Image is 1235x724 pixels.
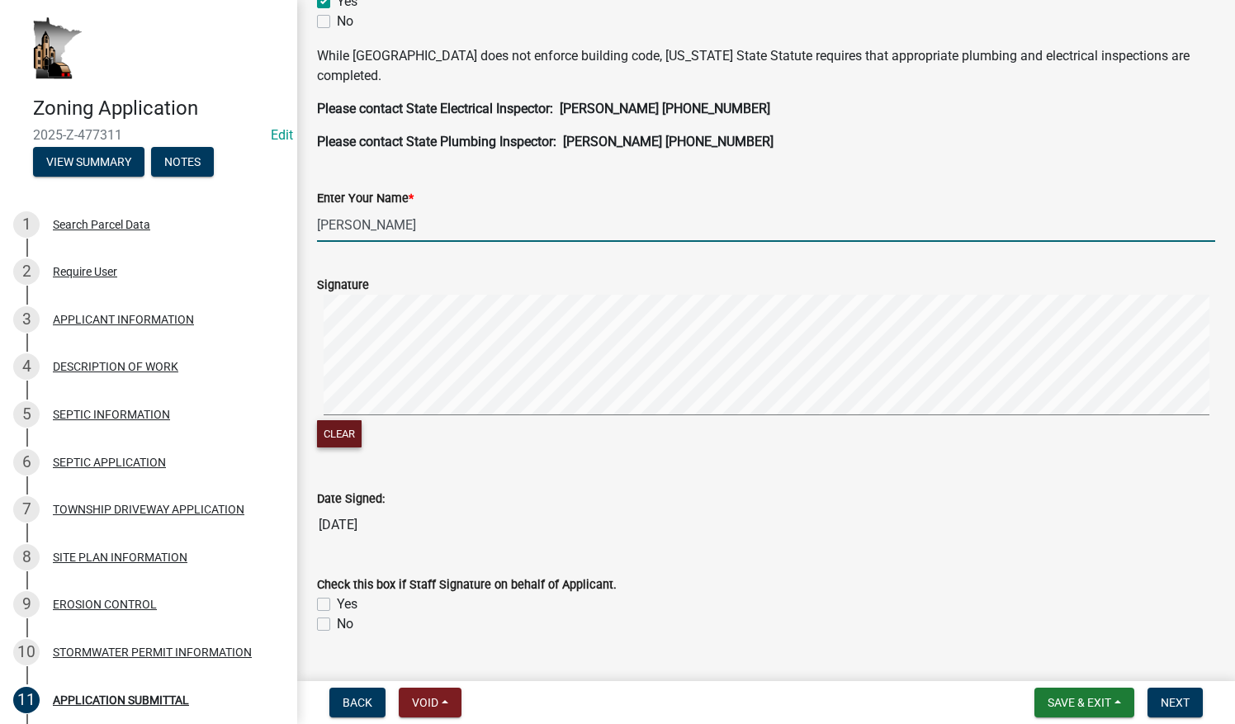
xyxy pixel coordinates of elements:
wm-modal-confirm: Summary [33,156,144,169]
label: Check this box if Staff Signature on behalf of Applicant. [317,580,617,591]
button: Back [329,688,386,717]
strong: Please contact State Plumbing Inspector: [PERSON_NAME] [PHONE_NUMBER] [317,134,774,149]
div: 10 [13,639,40,665]
div: SEPTIC APPLICATION [53,457,166,468]
div: 1 [13,211,40,238]
div: 2 [13,258,40,285]
div: 9 [13,591,40,618]
span: Next [1161,696,1190,709]
h4: Zoning Application [33,97,284,121]
button: Clear [317,420,362,447]
label: Date Signed: [317,494,385,505]
wm-modal-confirm: Notes [151,156,214,169]
img: Houston County, Minnesota [33,17,83,79]
div: 3 [13,306,40,333]
div: 4 [13,353,40,380]
div: 8 [13,544,40,570]
div: 11 [13,687,40,713]
label: Signature [317,280,369,291]
div: SEPTIC INFORMATION [53,409,170,420]
button: View Summary [33,147,144,177]
div: Search Parcel Data [53,219,150,230]
span: Void [412,696,438,709]
div: EROSION CONTROL [53,599,157,610]
label: Yes [337,594,357,614]
div: DESCRIPTION OF WORK [53,361,178,372]
button: Notes [151,147,214,177]
div: APPLICATION SUBMITTAL [53,694,189,706]
a: Edit [271,127,293,143]
div: 6 [13,449,40,476]
strong: Please contact State Electrical Inspector: [PERSON_NAME] [PHONE_NUMBER] [317,101,770,116]
label: Enter Your Name [317,193,414,205]
button: Void [399,688,461,717]
div: SITE PLAN INFORMATION [53,551,187,563]
p: While [GEOGRAPHIC_DATA] does not enforce building code, [US_STATE] State Statute requires that ap... [317,46,1215,86]
div: APPLICANT INFORMATION [53,314,194,325]
div: TOWNSHIP DRIVEWAY APPLICATION [53,504,244,515]
div: 5 [13,401,40,428]
span: 2025-Z-477311 [33,127,264,143]
label: No [337,12,353,31]
button: Save & Exit [1034,688,1134,717]
wm-modal-confirm: Edit Application Number [271,127,293,143]
span: Save & Exit [1048,696,1111,709]
div: STORMWATER PERMIT INFORMATION [53,646,252,658]
button: Next [1147,688,1203,717]
div: 7 [13,496,40,523]
label: No [337,614,353,634]
span: Back [343,696,372,709]
div: Require User [53,266,117,277]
